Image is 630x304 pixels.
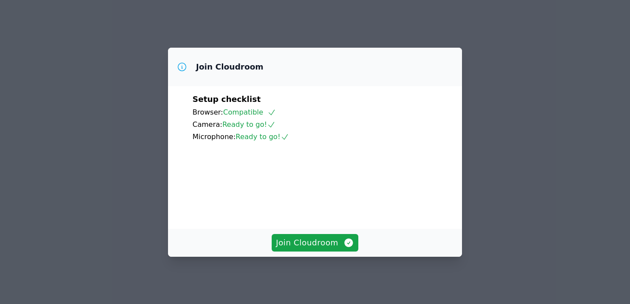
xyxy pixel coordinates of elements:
[196,62,263,72] h3: Join Cloudroom
[192,120,222,129] span: Camera:
[236,133,289,141] span: Ready to go!
[223,108,276,116] span: Compatible
[192,108,223,116] span: Browser:
[192,94,261,104] span: Setup checklist
[222,120,276,129] span: Ready to go!
[272,234,359,252] button: Join Cloudroom
[276,237,354,249] span: Join Cloudroom
[192,133,236,141] span: Microphone:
